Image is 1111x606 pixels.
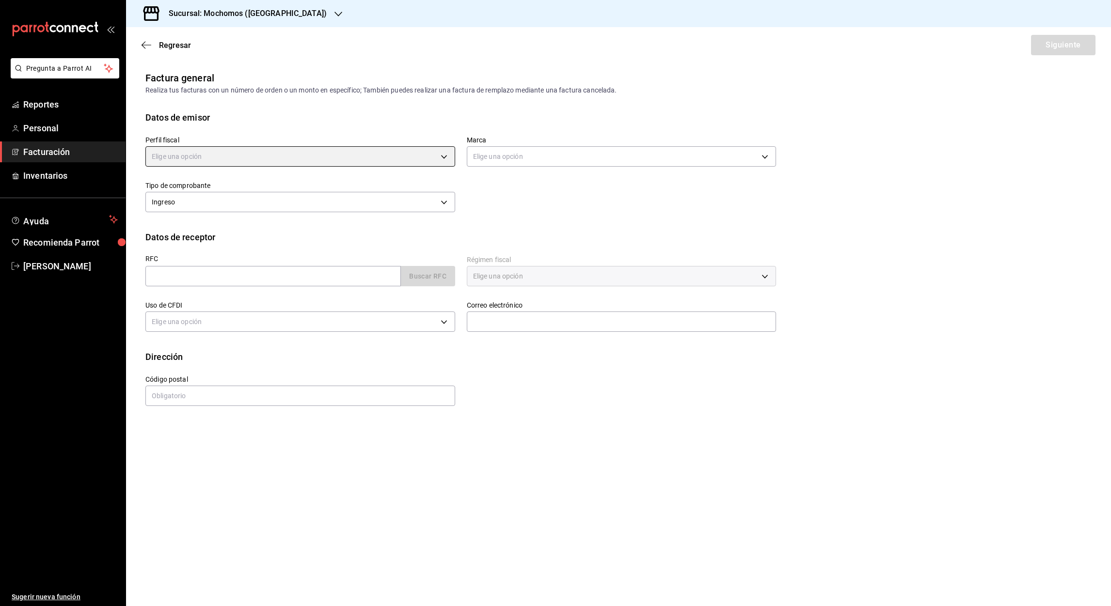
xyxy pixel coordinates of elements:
[12,593,80,601] font: Sugerir nueva función
[23,214,105,225] span: Ayuda
[161,8,327,19] h3: Sucursal: Mochomos ([GEOGRAPHIC_DATA])
[145,182,455,189] label: Tipo de comprobante
[145,137,455,143] label: Perfil fiscal
[145,146,455,167] div: Elige una opción
[23,261,91,271] font: [PERSON_NAME]
[467,302,777,309] label: Correo electrónico
[107,25,114,33] button: open_drawer_menu
[467,266,777,286] div: Elige una opción
[145,255,455,262] label: RFC
[145,386,455,406] input: Obligatorio
[152,197,175,207] span: Ingreso
[23,147,70,157] font: Facturación
[145,350,183,363] div: Dirección
[145,85,1092,95] div: Realiza tus facturas con un número de orden o un monto en específico; También puedes realizar una...
[467,256,777,263] label: Régimen fiscal
[467,137,777,143] label: Marca
[7,70,119,80] a: Pregunta a Parrot AI
[145,71,214,85] div: Factura general
[145,311,455,332] div: Elige una opción
[23,171,67,181] font: Inventarios
[23,123,59,133] font: Personal
[11,58,119,78] button: Pregunta a Parrot AI
[142,41,191,50] button: Regresar
[467,146,777,167] div: Elige una opción
[159,41,191,50] span: Regresar
[26,63,104,74] span: Pregunta a Parrot AI
[23,99,59,109] font: Reportes
[145,231,215,244] div: Datos de receptor
[145,302,455,309] label: Uso de CFDI
[23,237,99,248] font: Recomienda Parrot
[145,111,210,124] div: Datos de emisor
[145,376,455,383] label: Código postal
